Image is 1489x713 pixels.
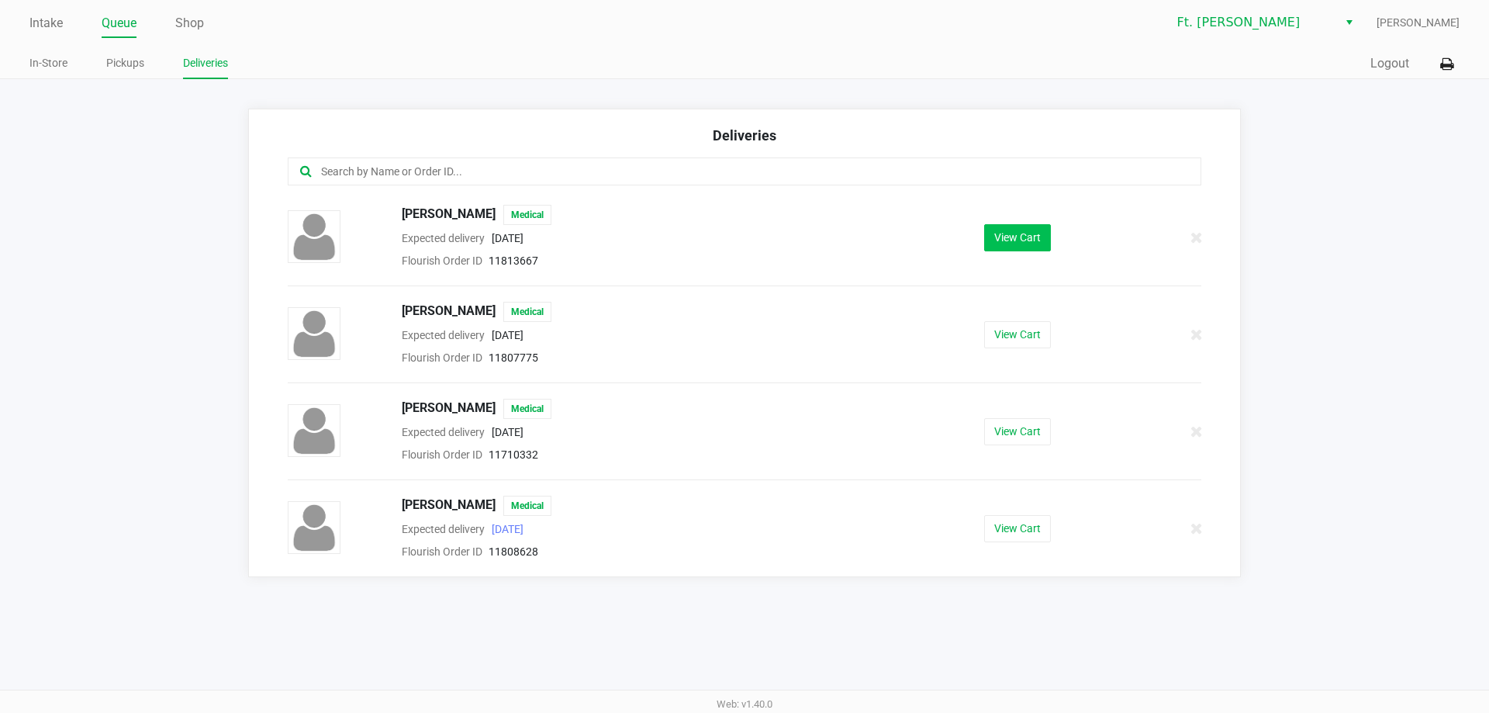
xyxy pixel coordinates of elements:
span: [PERSON_NAME] [402,302,496,322]
span: [DATE] [492,426,523,438]
span: Flourish Order ID [402,254,482,267]
span: [PERSON_NAME] [402,205,496,225]
a: Pickups [106,54,144,73]
span: Ft. [PERSON_NAME] [1177,13,1328,32]
span: 11813667 [489,254,538,267]
span: Flourish Order ID [402,448,482,461]
span: Flourish Order ID [402,545,482,558]
button: Select [1338,9,1360,36]
a: Deliveries [183,54,228,73]
span: Medical [503,496,551,516]
span: Expected delivery [402,426,485,438]
span: 11808628 [489,545,538,558]
a: Intake [29,12,63,34]
span: Expected delivery [402,523,485,535]
span: Flourish Order ID [402,351,482,364]
span: Medical [503,302,551,322]
span: Medical [503,399,551,419]
span: [PERSON_NAME] [402,496,496,516]
a: In-Store [29,54,67,73]
span: Expected delivery [402,232,485,244]
span: [DATE] [492,523,523,535]
span: Deliveries [713,127,776,144]
a: Shop [175,12,204,34]
button: View Cart [984,224,1051,251]
span: 11710332 [489,448,538,461]
span: 11807775 [489,351,538,364]
button: View Cart [984,321,1051,348]
span: [PERSON_NAME] [402,399,496,419]
span: [DATE] [492,232,523,244]
span: [DATE] [492,329,523,341]
span: [PERSON_NAME] [1377,15,1460,31]
button: View Cart [984,515,1051,542]
span: Medical [503,205,551,225]
button: View Cart [984,418,1051,445]
span: Expected delivery [402,329,485,341]
input: Search by Name or Order ID... [320,163,1119,181]
button: Logout [1370,54,1409,73]
span: Web: v1.40.0 [717,698,772,710]
a: Queue [102,12,136,34]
